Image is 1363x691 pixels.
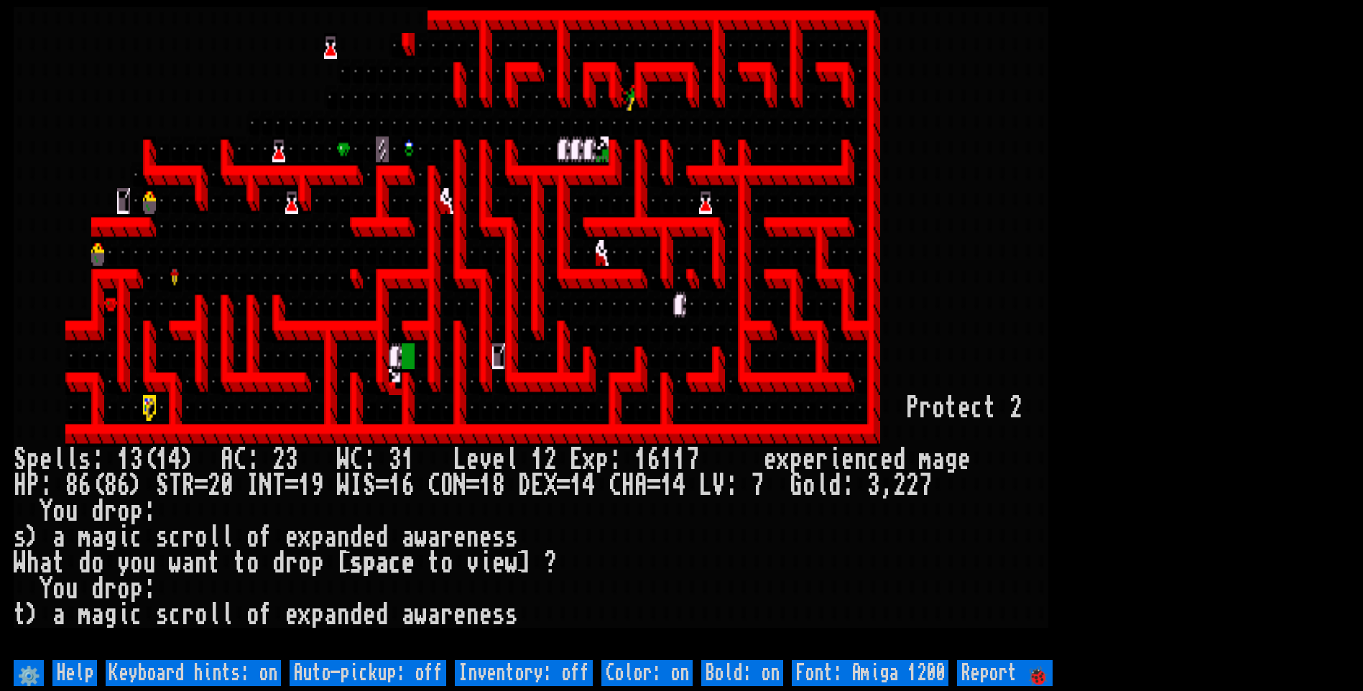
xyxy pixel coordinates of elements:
[182,602,195,628] div: r
[583,473,596,498] div: 4
[428,602,440,628] div: a
[195,524,208,550] div: o
[208,602,221,628] div: l
[389,473,402,498] div: 1
[402,473,415,498] div: 6
[906,473,919,498] div: 2
[479,473,492,498] div: 1
[52,550,65,576] div: t
[27,602,40,628] div: )
[169,602,182,628] div: c
[130,602,143,628] div: c
[790,447,803,473] div: p
[350,550,363,576] div: s
[104,576,117,602] div: r
[91,550,104,576] div: o
[363,550,376,576] div: p
[777,447,790,473] div: x
[78,550,91,576] div: d
[350,473,363,498] div: I
[78,602,91,628] div: m
[40,550,52,576] div: a
[647,473,660,498] div: =
[298,550,311,576] div: o
[544,473,557,498] div: X
[143,576,156,602] div: :
[453,473,466,498] div: N
[440,473,453,498] div: O
[971,395,984,421] div: c
[803,447,816,473] div: e
[298,473,311,498] div: 1
[957,660,1053,686] input: Report 🐞
[130,473,143,498] div: )
[634,447,647,473] div: 1
[130,498,143,524] div: p
[596,447,609,473] div: p
[363,447,376,473] div: :
[246,602,259,628] div: o
[841,473,854,498] div: :
[156,602,169,628] div: s
[285,447,298,473] div: 3
[117,498,130,524] div: o
[182,524,195,550] div: r
[298,602,311,628] div: x
[479,602,492,628] div: e
[52,602,65,628] div: a
[609,473,622,498] div: C
[14,473,27,498] div: H
[104,498,117,524] div: r
[104,602,117,628] div: g
[78,473,91,498] div: 6
[130,576,143,602] div: p
[285,524,298,550] div: e
[130,550,143,576] div: o
[91,447,104,473] div: :
[376,602,389,628] div: d
[466,447,479,473] div: e
[14,660,44,686] input: ⚙️
[221,447,234,473] div: A
[117,447,130,473] div: 1
[984,395,997,421] div: t
[65,576,78,602] div: u
[52,660,97,686] input: Help
[14,602,27,628] div: t
[880,473,893,498] div: ,
[505,447,518,473] div: l
[337,447,350,473] div: W
[337,602,350,628] div: n
[363,473,376,498] div: S
[130,524,143,550] div: c
[40,473,52,498] div: :
[932,447,945,473] div: a
[570,473,583,498] div: 1
[492,602,505,628] div: s
[182,447,195,473] div: )
[751,473,764,498] div: 7
[712,473,725,498] div: V
[402,447,415,473] div: 1
[298,524,311,550] div: x
[52,498,65,524] div: o
[634,473,647,498] div: A
[259,473,272,498] div: N
[479,524,492,550] div: e
[52,576,65,602] div: o
[958,395,971,421] div: e
[544,447,557,473] div: 2
[337,550,350,576] div: [
[660,447,673,473] div: 1
[609,447,622,473] div: :
[428,473,440,498] div: C
[557,473,570,498] div: =
[376,473,389,498] div: =
[466,602,479,628] div: n
[143,498,156,524] div: :
[156,447,169,473] div: 1
[792,660,948,686] input: Font: Amiga 1200
[272,550,285,576] div: d
[570,447,583,473] div: E
[466,524,479,550] div: n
